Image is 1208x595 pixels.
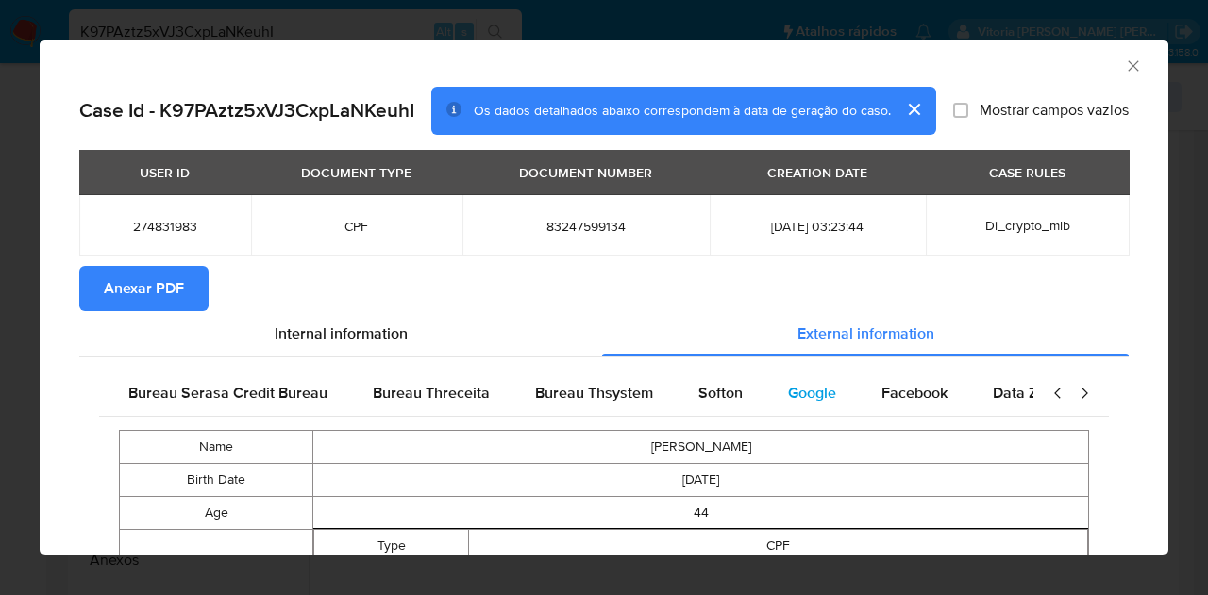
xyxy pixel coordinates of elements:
[313,497,1089,530] td: 44
[120,497,313,530] td: Age
[313,464,1089,497] td: [DATE]
[79,98,414,123] h2: Case Id - K97PAztz5xVJ3CxpLaNKeuhI
[290,157,423,189] div: DOCUMENT TYPE
[881,382,948,404] span: Facebook
[732,218,903,235] span: [DATE] 03:23:44
[953,103,968,118] input: Mostrar campos vazios
[756,157,879,189] div: CREATION DATE
[314,530,469,563] td: Type
[978,157,1077,189] div: CASE RULES
[120,464,313,497] td: Birth Date
[788,382,836,404] span: Google
[40,40,1168,555] div: closure-recommendation-modal
[104,268,184,309] span: Anexar PDF
[698,382,743,404] span: Softon
[373,382,490,404] span: Bureau Threceita
[313,431,1089,464] td: [PERSON_NAME]
[274,218,440,235] span: CPF
[474,101,891,120] span: Os dados detalhados abaixo correspondem à data de geração do caso.
[120,431,313,464] td: Name
[797,322,934,344] span: External information
[79,311,1129,356] div: Detailed info
[469,530,1088,563] td: CPF
[79,266,209,311] button: Anexar PDF
[128,157,201,189] div: USER ID
[993,382,1091,404] span: Data Ziponline
[128,382,327,404] span: Bureau Serasa Credit Bureau
[891,87,936,132] button: cerrar
[485,218,687,235] span: 83247599134
[985,216,1070,235] span: Di_crypto_mlb
[102,218,228,235] span: 274831983
[275,322,408,344] span: Internal information
[535,382,653,404] span: Bureau Thsystem
[1124,57,1141,74] button: Fechar a janela
[508,157,663,189] div: DOCUMENT NUMBER
[980,101,1129,120] span: Mostrar campos vazios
